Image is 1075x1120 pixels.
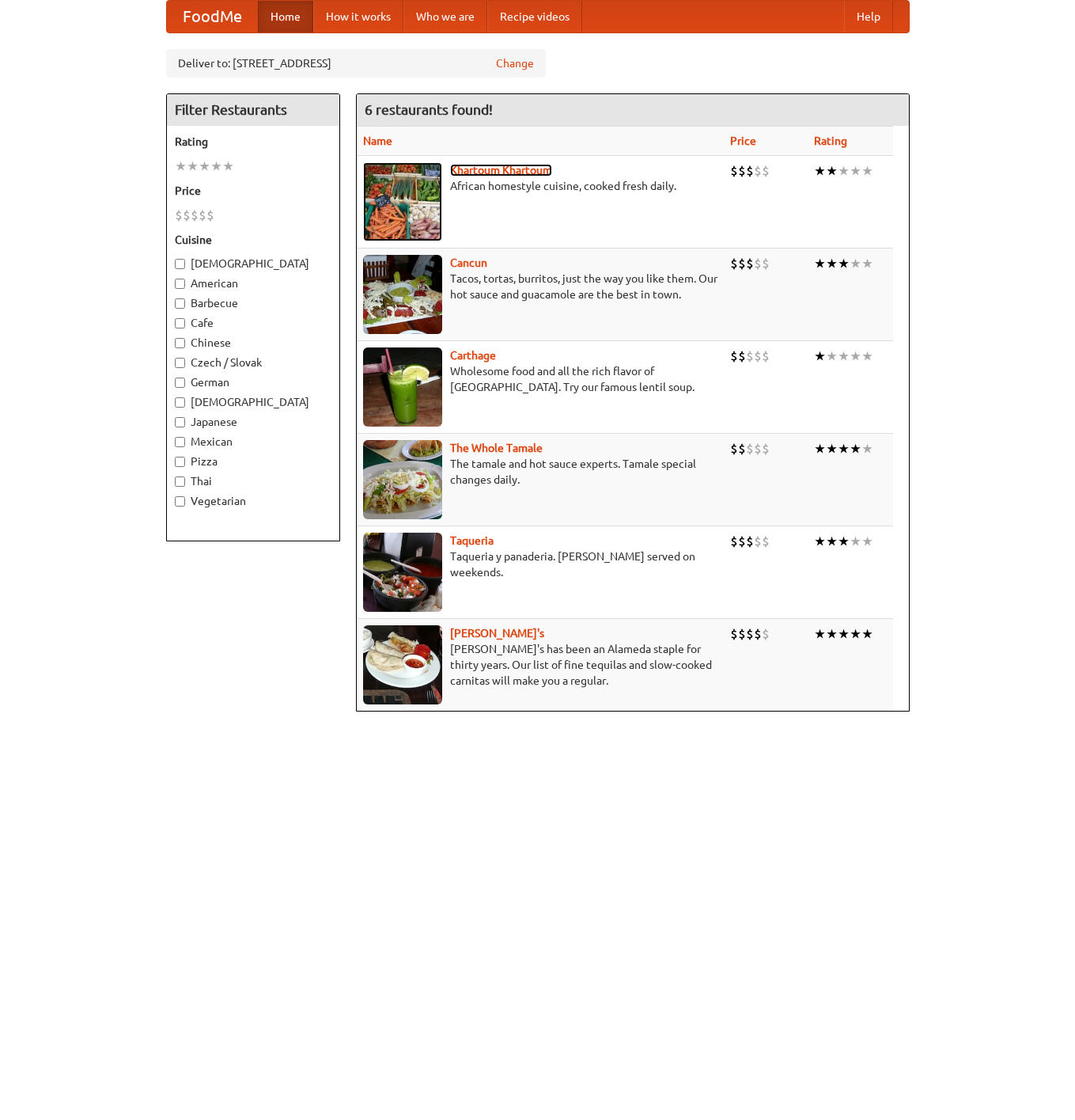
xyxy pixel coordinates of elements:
[175,315,331,331] label: Cafe
[738,440,746,457] li: $
[210,158,222,175] li: ★
[838,533,850,550] li: ★
[363,271,717,302] p: Tacos, tortas, burritos, just the way you like them. Our hot sauce and guacamole are the best in ...
[838,440,850,457] li: ★
[313,1,403,32] a: How it works
[166,49,546,78] div: Deliver to: [STREET_ADDRESS]
[363,162,442,241] img: khartoum.jpg
[754,347,762,365] li: $
[730,347,738,365] li: $
[730,625,738,643] li: $
[175,318,185,328] input: Cafe
[363,641,717,689] p: [PERSON_NAME]'s has been an Alameda staple for thirty years. Our list of fine tequilas and slow-c...
[175,232,331,248] h5: Cuisine
[861,625,873,643] li: ★
[175,417,185,427] input: Japanese
[363,135,392,147] a: Name
[754,533,762,550] li: $
[730,255,738,272] li: $
[746,255,754,272] li: $
[754,255,762,272] li: $
[183,207,191,224] li: $
[175,493,331,509] label: Vegetarian
[826,533,838,550] li: ★
[850,533,861,550] li: ★
[258,1,313,32] a: Home
[175,207,183,224] li: $
[738,162,746,180] li: $
[762,347,770,365] li: $
[175,279,185,289] input: American
[861,255,873,272] li: ★
[175,256,331,271] label: [DEMOGRAPHIC_DATA]
[175,454,331,469] label: Pizza
[363,549,717,580] p: Taqueria y panaderia. [PERSON_NAME] served on weekends.
[861,440,873,457] li: ★
[814,162,826,180] li: ★
[167,1,258,32] a: FoodMe
[844,1,893,32] a: Help
[175,414,331,430] label: Japanese
[746,162,754,180] li: $
[814,533,826,550] li: ★
[754,162,762,180] li: $
[754,625,762,643] li: $
[175,434,331,450] label: Mexican
[746,533,754,550] li: $
[175,134,331,150] h5: Rating
[363,347,442,427] img: carthage.jpg
[838,162,850,180] li: ★
[363,178,717,194] p: African homestyle cuisine, cooked fresh daily.
[363,255,442,334] img: cancun.jpg
[826,255,838,272] li: ★
[175,437,185,447] input: Mexican
[746,347,754,365] li: $
[365,102,493,117] ng-pluralize: 6 restaurants found!
[738,347,746,365] li: $
[814,347,826,365] li: ★
[762,625,770,643] li: $
[762,255,770,272] li: $
[167,94,339,126] h4: Filter Restaurants
[826,625,838,643] li: ★
[175,457,185,467] input: Pizza
[450,164,552,177] b: Khartoum Khartoum
[450,627,544,640] a: [PERSON_NAME]'s
[450,349,496,362] a: Carthage
[175,338,185,348] input: Chinese
[175,476,185,487] input: Thai
[363,440,442,519] img: wholetamale.jpg
[762,440,770,457] li: $
[814,440,826,457] li: ★
[850,347,861,365] li: ★
[850,162,861,180] li: ★
[861,162,873,180] li: ★
[450,442,543,454] a: The Whole Tamale
[403,1,487,32] a: Who we are
[363,533,442,612] img: taqueria.jpg
[850,625,861,643] li: ★
[175,295,331,311] label: Barbecue
[762,533,770,550] li: $
[450,534,494,547] a: Taqueria
[175,397,185,408] input: [DEMOGRAPHIC_DATA]
[175,473,331,489] label: Thai
[496,55,534,71] a: Change
[738,625,746,643] li: $
[199,158,210,175] li: ★
[838,625,850,643] li: ★
[199,207,206,224] li: $
[175,394,331,410] label: [DEMOGRAPHIC_DATA]
[175,374,331,390] label: German
[450,256,487,269] a: Cancun
[730,533,738,550] li: $
[175,496,185,507] input: Vegetarian
[826,162,838,180] li: ★
[175,355,331,370] label: Czech / Slovak
[814,255,826,272] li: ★
[191,207,199,224] li: $
[175,275,331,291] label: American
